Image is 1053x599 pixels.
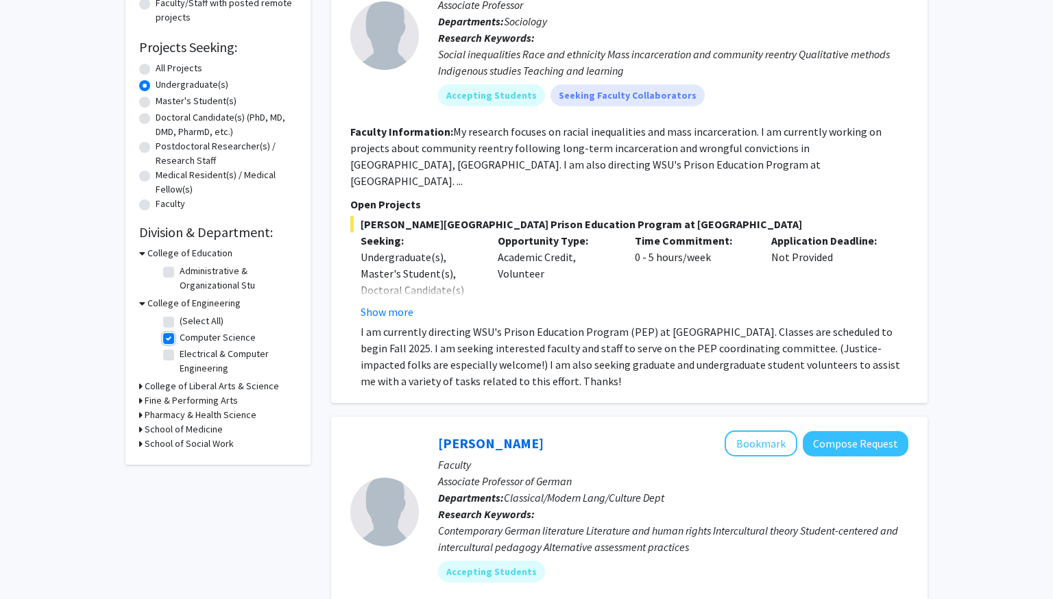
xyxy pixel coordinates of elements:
[145,379,279,393] h3: College of Liberal Arts & Science
[156,139,297,168] label: Postdoctoral Researcher(s) / Research Staff
[438,14,504,28] b: Departments:
[550,84,705,106] mat-chip: Seeking Faculty Collaborators
[156,110,297,139] label: Doctoral Candidate(s) (PhD, MD, DMD, PharmD, etc.)
[156,168,297,197] label: Medical Resident(s) / Medical Fellow(s)
[504,491,664,504] span: Classical/Modern Lang/Culture Dept
[635,232,751,249] p: Time Commitment:
[725,430,797,456] button: Add Nicole Coleman to Bookmarks
[361,249,477,331] div: Undergraduate(s), Master's Student(s), Doctoral Candidate(s) (PhD, MD, DMD, PharmD, etc.), Faculty
[145,408,256,422] h3: Pharmacy & Health Science
[10,537,58,589] iframe: Chat
[145,437,234,451] h3: School of Social Work
[180,347,293,376] label: Electrical & Computer Engineering
[180,314,223,328] label: (Select All)
[156,61,202,75] label: All Projects
[438,46,908,79] div: Social inequalities Race and ethnicity Mass incarceration and community reentry Qualitative metho...
[438,522,908,555] div: Contemporary German literature Literature and human rights Intercultural theory Student-centered ...
[147,246,232,260] h3: College of Education
[156,197,185,211] label: Faculty
[438,561,545,583] mat-chip: Accepting Students
[487,232,625,320] div: Academic Credit, Volunteer
[438,31,535,45] b: Research Keywords:
[350,196,908,212] p: Open Projects
[139,224,297,241] h2: Division & Department:
[361,304,413,320] button: Show more
[438,435,544,452] a: [PERSON_NAME]
[361,232,477,249] p: Seeking:
[761,232,898,320] div: Not Provided
[498,232,614,249] p: Opportunity Type:
[361,323,908,389] p: I am currently directing WSU's Prison Education Program (PEP) at [GEOGRAPHIC_DATA]. Classes are s...
[156,77,228,92] label: Undergraduate(s)
[156,94,237,108] label: Master's Student(s)
[438,473,908,489] p: Associate Professor of German
[350,125,453,138] b: Faculty Information:
[147,296,241,310] h3: College of Engineering
[180,330,256,345] label: Computer Science
[504,14,547,28] span: Sociology
[625,232,762,320] div: 0 - 5 hours/week
[145,422,223,437] h3: School of Medicine
[438,507,535,521] b: Research Keywords:
[180,264,293,293] label: Administrative & Organizational Stu
[438,84,545,106] mat-chip: Accepting Students
[771,232,888,249] p: Application Deadline:
[803,431,908,456] button: Compose Request to Nicole Coleman
[438,456,908,473] p: Faculty
[350,125,882,188] fg-read-more: My research focuses on racial inequalities and mass incarceration. I am currently working on proj...
[145,393,238,408] h3: Fine & Performing Arts
[438,491,504,504] b: Departments:
[139,39,297,56] h2: Projects Seeking:
[350,216,908,232] span: [PERSON_NAME][GEOGRAPHIC_DATA] Prison Education Program at [GEOGRAPHIC_DATA]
